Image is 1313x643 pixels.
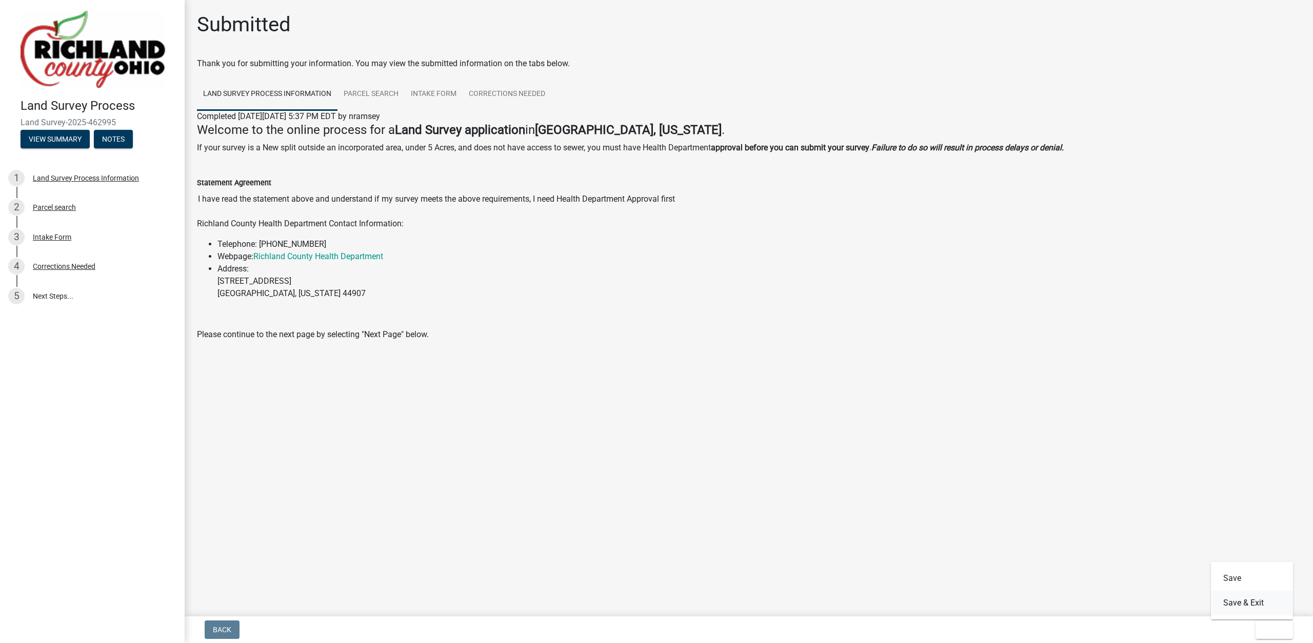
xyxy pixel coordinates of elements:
p: Richland County Health Department Contact Information: [197,218,1301,230]
span: Exit [1264,626,1279,634]
span: Completed [DATE][DATE] 5:37 PM EDT by nramsey [197,111,380,121]
a: Parcel search [337,78,405,111]
a: Land Survey Process Information [197,78,337,111]
div: Land Survey Process Information [33,174,139,182]
button: View Summary [21,130,90,148]
img: Richland County, Ohio [21,11,165,88]
li: Webpage: [217,250,1301,263]
div: 5 [8,288,25,304]
div: 2 [8,199,25,216]
div: Corrections Needed [33,263,95,270]
button: Back [205,620,240,639]
div: 1 [8,170,25,186]
strong: [GEOGRAPHIC_DATA], [US_STATE] [535,123,722,137]
div: Parcel search [33,204,76,211]
a: Richland County Health Department [253,251,383,261]
button: Save & Exit [1211,591,1293,615]
strong: Failure to do so will result in process delays or denial. [871,143,1064,152]
a: Intake Form [405,78,463,111]
p: Please continue to the next page by selecting "Next Page" below. [197,328,1301,341]
strong: Land Survey application [395,123,525,137]
p: If your survey is a New split outside an incorporated area, under 5 Acres, and does not have acce... [197,142,1301,154]
label: Statement Agreement [197,180,271,187]
div: Intake Form [33,233,71,241]
wm-modal-confirm: Summary [21,135,90,144]
button: Save [1211,566,1293,591]
li: Address: [STREET_ADDRESS] [GEOGRAPHIC_DATA], [US_STATE] 44907 [217,263,1301,300]
h1: Submitted [197,12,291,37]
wm-modal-confirm: Notes [94,135,133,144]
strong: approval before you can submit your survey [711,143,869,152]
h4: Welcome to the online process for a in . [197,123,1301,138]
h4: Land Survey Process [21,99,176,113]
li: Telephone: [PHONE_NUMBER] [217,238,1301,250]
div: 3 [8,229,25,245]
span: Land Survey-2025-462995 [21,118,164,127]
div: 4 [8,258,25,275]
div: Thank you for submitting your information. You may view the submitted information on the tabs below. [197,57,1301,70]
div: Exit [1211,562,1293,619]
button: Exit [1256,620,1293,639]
button: Notes [94,130,133,148]
span: Back [213,626,231,634]
a: Corrections Needed [463,78,551,111]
